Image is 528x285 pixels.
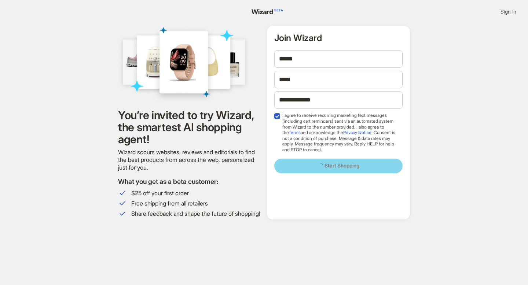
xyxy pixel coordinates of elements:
h2: What you get as a beta customer: [118,177,261,186]
a: Privacy Notice [343,130,371,135]
a: Terms [289,130,301,135]
span: Free shipping from all retailers [131,200,261,207]
span: $25 off your first order [131,189,261,197]
span: loading [318,163,323,168]
span: Share feedback and shape the future of shopping! [131,210,261,218]
button: Start Shopping [274,159,403,173]
h2: Join Wizard [274,33,403,43]
h1: You’re invited to try Wizard, the smartest AI shopping agent! [118,109,261,145]
div: Wizard scours websites, reviews and editorials to find the best products from across the web, per... [118,148,261,171]
span: Sign In [500,8,516,15]
span: I agree to receive recurring marketing text messages (including cart reminders) sent via an autom... [282,112,399,152]
button: Sign In [495,6,522,18]
span: Start Shopping [324,162,359,169]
